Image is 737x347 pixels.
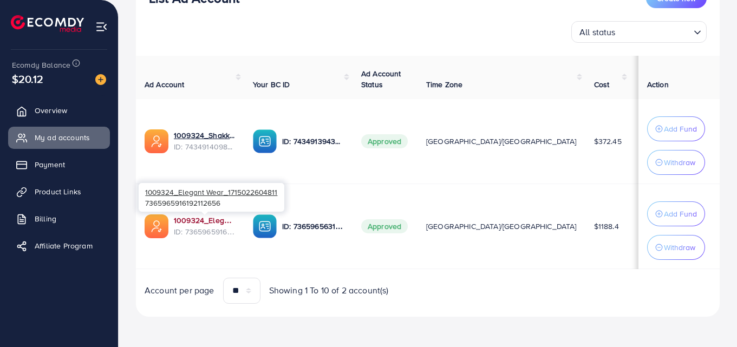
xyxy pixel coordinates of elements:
[282,220,344,233] p: ID: 7365965631474204673
[664,122,697,135] p: Add Fund
[145,214,168,238] img: ic-ads-acc.e4c84228.svg
[11,15,84,32] img: logo
[253,214,277,238] img: ic-ba-acc.ded83a64.svg
[35,240,93,251] span: Affiliate Program
[647,201,705,226] button: Add Fund
[577,24,618,40] span: All status
[282,135,344,148] p: ID: 7434913943245914129
[426,221,577,232] span: [GEOGRAPHIC_DATA]/[GEOGRAPHIC_DATA]
[145,187,277,197] span: 1009324_Elegant Wear_1715022604811
[174,226,236,237] span: ID: 7365965916192112656
[253,79,290,90] span: Your BC ID
[691,298,729,339] iframe: Chat
[12,71,43,87] span: $20.12
[145,284,214,297] span: Account per page
[594,136,622,147] span: $372.45
[95,74,106,85] img: image
[361,219,408,233] span: Approved
[174,215,236,226] a: 1009324_Elegant Wear_1715022604811
[426,136,577,147] span: [GEOGRAPHIC_DATA]/[GEOGRAPHIC_DATA]
[647,150,705,175] button: Withdraw
[664,241,695,254] p: Withdraw
[361,134,408,148] span: Approved
[139,183,284,212] div: 7365965916192112656
[35,159,65,170] span: Payment
[145,129,168,153] img: ic-ads-acc.e4c84228.svg
[594,221,619,232] span: $1188.4
[619,22,689,40] input: Search for option
[35,186,81,197] span: Product Links
[647,116,705,141] button: Add Fund
[664,156,695,169] p: Withdraw
[95,21,108,33] img: menu
[269,284,389,297] span: Showing 1 To 10 of 2 account(s)
[647,235,705,260] button: Withdraw
[8,181,110,202] a: Product Links
[426,79,462,90] span: Time Zone
[361,68,401,90] span: Ad Account Status
[35,132,90,143] span: My ad accounts
[174,130,236,141] a: 1009324_Shakka_1731075849517
[174,141,236,152] span: ID: 7434914098950799361
[647,79,669,90] span: Action
[594,79,610,90] span: Cost
[8,235,110,257] a: Affiliate Program
[253,129,277,153] img: ic-ba-acc.ded83a64.svg
[664,207,697,220] p: Add Fund
[571,21,707,43] div: Search for option
[8,127,110,148] a: My ad accounts
[35,105,67,116] span: Overview
[8,154,110,175] a: Payment
[8,208,110,230] a: Billing
[145,79,185,90] span: Ad Account
[12,60,70,70] span: Ecomdy Balance
[174,130,236,152] div: <span class='underline'>1009324_Shakka_1731075849517</span></br>7434914098950799361
[35,213,56,224] span: Billing
[8,100,110,121] a: Overview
